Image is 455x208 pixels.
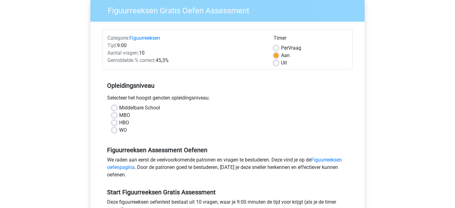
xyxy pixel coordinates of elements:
[102,156,353,181] div: We raden aan eerst de veelvoorkomende patronen en vragen te bestuderen. Deze vind je op de . Door...
[107,146,348,154] h5: Figuurreeksen Assessment Oefenen
[281,52,290,59] label: Aan
[107,35,129,41] span: Categorie:
[129,35,160,41] a: Figuurreeksen
[119,119,129,126] label: HBO
[281,45,288,51] span: Per
[281,59,287,67] label: Uit
[119,112,130,119] label: MBO
[100,3,360,15] h3: Figuurreeksen Gratis Oefen Assessment
[103,42,269,49] div: 9:00
[103,49,269,57] div: 10
[103,57,269,64] div: 45,3%
[274,34,348,44] div: Timer
[107,57,156,63] span: Gemiddelde % correct:
[281,44,301,52] label: Vraag
[102,94,353,104] div: Selecteer het hoogst genoten opleidingsniveau.
[107,50,139,56] span: Aantal vragen:
[107,79,348,92] h5: Opleidingsniveau
[119,126,127,134] label: WO
[107,42,117,48] span: Tijd:
[107,188,348,196] h5: Start Figuurreeksen Gratis Assessment
[119,104,160,112] label: Middelbare School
